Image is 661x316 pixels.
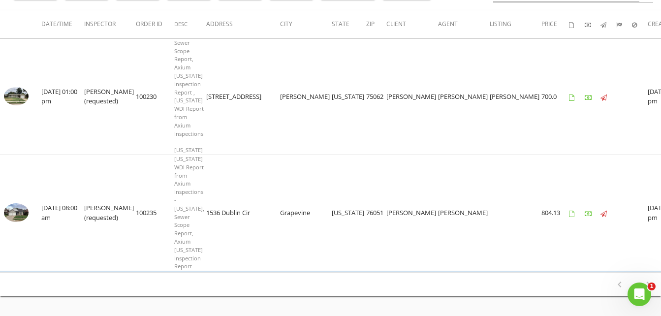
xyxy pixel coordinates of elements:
[541,38,569,155] td: 700.0
[541,10,569,38] th: Price: Not sorted.
[4,87,29,106] img: 9348799%2Fcover_photos%2F0jiBQkPpIXk5WlFm7QuB%2Fsmall.jpg
[386,20,406,28] span: Client
[648,283,656,290] span: 1
[280,20,292,28] span: City
[490,10,541,38] th: Listing: Not sorted.
[490,38,541,155] td: [PERSON_NAME]
[366,20,375,28] span: Zip
[628,283,651,306] iframe: Intercom live chat
[332,38,366,155] td: [US_STATE]
[206,10,280,38] th: Address: Not sorted.
[136,155,174,271] td: 100235
[490,20,511,28] span: Listing
[4,203,29,222] img: 9361899%2Fcover_photos%2FeTzobOGlFj6c6dW8uYtK%2Fsmall.jpg
[174,20,188,28] span: Desc
[332,10,366,38] th: State: Not sorted.
[41,10,84,38] th: Date/Time: Not sorted.
[386,38,438,155] td: [PERSON_NAME]
[541,20,557,28] span: Price
[136,10,174,38] th: Order ID: Not sorted.
[585,10,600,38] th: Paid: Not sorted.
[332,20,349,28] span: State
[174,39,204,154] span: Sewer Scope Report, Axium [US_STATE] Inspection Report , [US_STATE] WDI Report from Axium Inspect...
[438,38,490,155] td: [PERSON_NAME]
[632,10,648,38] th: Canceled: Not sorted.
[41,20,72,28] span: Date/Time
[616,10,632,38] th: Submitted: Not sorted.
[600,10,616,38] th: Published: Not sorted.
[206,20,233,28] span: Address
[280,38,332,155] td: [PERSON_NAME]
[84,155,136,271] td: [PERSON_NAME] (requested)
[366,38,386,155] td: 75062
[366,10,386,38] th: Zip: Not sorted.
[84,20,116,28] span: Inspector
[174,10,206,38] th: Desc: Not sorted.
[332,155,366,271] td: [US_STATE]
[438,10,490,38] th: Agent: Not sorted.
[136,38,174,155] td: 100230
[366,155,386,271] td: 76051
[438,155,490,271] td: [PERSON_NAME]
[84,10,136,38] th: Inspector: Not sorted.
[41,155,84,271] td: [DATE] 08:00 am
[206,155,280,271] td: 1536 Dublin Cir
[206,38,280,155] td: [STREET_ADDRESS]
[386,155,438,271] td: [PERSON_NAME]
[174,155,204,270] span: [US_STATE] WDI Report from Axium Inspections - [US_STATE], Sewer Scope Report, Axium [US_STATE] I...
[438,20,458,28] span: Agent
[280,10,332,38] th: City: Not sorted.
[280,155,332,271] td: Grapevine
[569,10,585,38] th: Agreements signed: Not sorted.
[541,155,569,271] td: 804.13
[136,20,162,28] span: Order ID
[84,38,136,155] td: [PERSON_NAME] (requested)
[386,10,438,38] th: Client: Not sorted.
[41,38,84,155] td: [DATE] 01:00 pm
